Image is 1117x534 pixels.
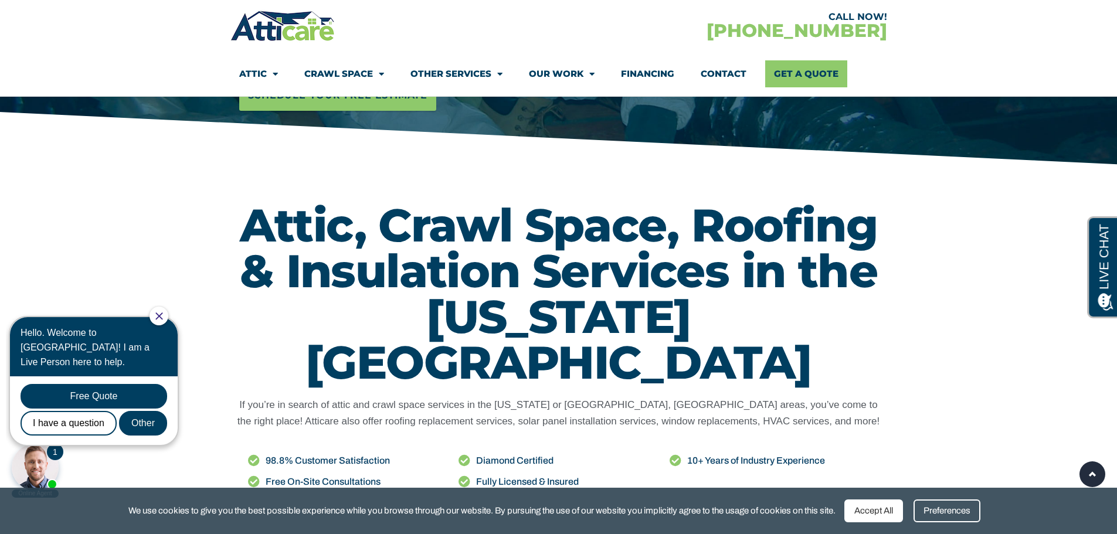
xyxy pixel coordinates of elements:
[6,305,193,499] iframe: Chat Invitation
[263,453,390,468] span: 98.8% Customer Satisfaction
[684,453,825,468] span: 10+ Years of Industry Experience
[473,474,579,489] span: Fully Licensed & Insured
[529,60,595,87] a: Our Work
[473,453,554,468] span: Diamond Certified
[621,60,674,87] a: Financing
[559,12,887,22] div: CALL NOW!
[304,60,384,87] a: Crawl Space
[701,60,746,87] a: Contact
[29,9,94,24] span: Opens a chat window
[844,499,903,522] div: Accept All
[263,474,381,489] span: Free On-Site Consultations
[236,202,881,385] h1: Attic, Crawl Space, Roofing & Insulation Services in the [US_STATE][GEOGRAPHIC_DATA]
[410,60,503,87] a: Other Services
[765,60,847,87] a: Get A Quote
[239,60,278,87] a: Attic
[236,397,881,430] p: If you’re in search of attic and crawl space services in the [US_STATE] or [GEOGRAPHIC_DATA], [GE...
[914,499,980,522] div: Preferences
[128,504,836,518] span: We use cookies to give you the best possible experience while you browse through our website. By ...
[239,60,878,87] nav: Menu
